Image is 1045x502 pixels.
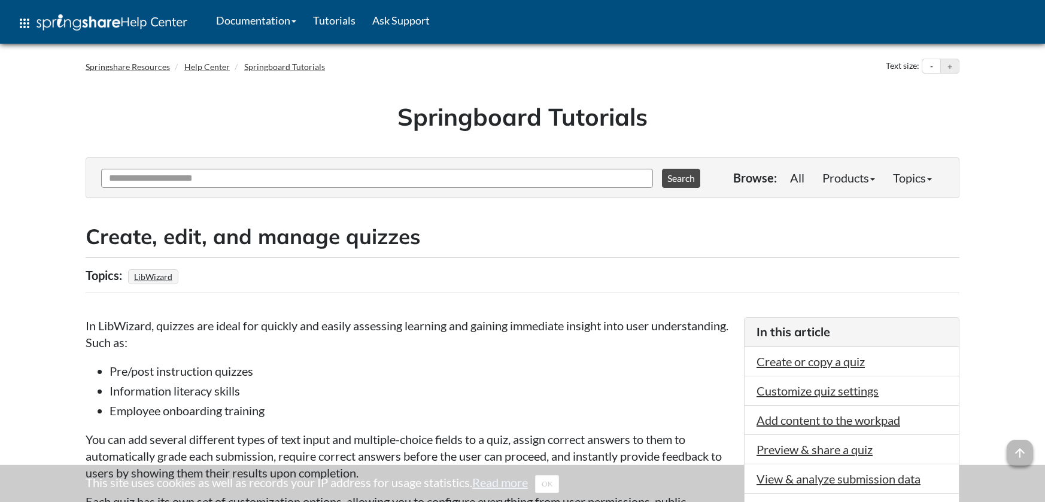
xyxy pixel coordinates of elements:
button: Search [662,169,700,188]
span: arrow_upward [1007,440,1033,466]
li: Information literacy skills [110,382,732,399]
a: All [781,166,813,190]
a: Springshare Resources [86,62,170,72]
div: This site uses cookies as well as records your IP address for usage statistics. [74,474,971,493]
a: Products [813,166,884,190]
a: apps Help Center [9,5,196,41]
a: Topics [884,166,941,190]
a: Ask Support [364,5,438,35]
span: apps [17,16,32,31]
p: In LibWizard, quizzes are ideal for quickly and easily assessing learning and gaining immediate i... [86,317,732,351]
a: Create or copy a quiz [757,354,865,369]
button: Increase text size [941,59,959,74]
span: Help Center [120,14,187,29]
button: Decrease text size [922,59,940,74]
a: arrow_upward [1007,441,1033,455]
a: LibWizard [132,268,174,285]
p: You can add several different types of text input and multiple-choice fields to a quiz, assign co... [86,431,732,481]
a: Tutorials [305,5,364,35]
li: Employee onboarding training [110,402,732,419]
img: Springshare [37,14,120,31]
a: Documentation [208,5,305,35]
div: Topics: [86,264,125,287]
p: Browse: [733,169,777,186]
a: Add content to the workpad [757,413,900,427]
div: Text size: [883,59,922,74]
a: Springboard Tutorials [244,62,325,72]
li: Pre/post instruction quizzes [110,363,732,379]
a: Help Center [184,62,230,72]
h2: Create, edit, and manage quizzes [86,222,959,251]
h3: In this article [757,324,947,340]
h1: Springboard Tutorials [95,100,950,133]
a: Customize quiz settings [757,384,879,398]
a: View & analyze submission data [757,471,921,486]
a: Preview & share a quiz [757,442,873,457]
